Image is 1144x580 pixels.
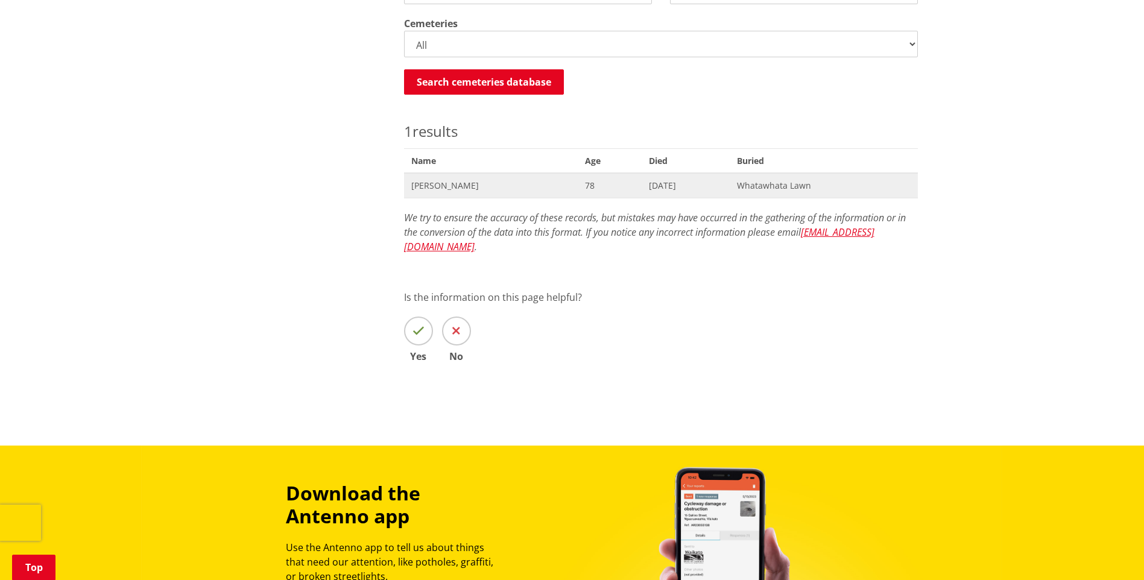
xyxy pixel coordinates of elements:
[404,16,458,31] label: Cemeteries
[286,482,504,528] h3: Download the Antenno app
[404,211,906,253] em: We try to ensure the accuracy of these records, but mistakes may have occurred in the gathering o...
[585,180,634,192] span: 78
[404,173,918,198] a: [PERSON_NAME] 78 [DATE] Whatawhata Lawn
[442,351,471,361] span: No
[404,69,564,95] button: Search cemeteries database
[578,148,642,173] span: Age
[404,148,578,173] span: Name
[642,148,730,173] span: Died
[730,148,918,173] span: Buried
[12,555,55,580] a: Top
[411,180,570,192] span: [PERSON_NAME]
[649,180,722,192] span: [DATE]
[404,290,918,304] p: Is the information on this page helpful?
[404,121,918,142] p: results
[1089,529,1132,573] iframe: Messenger Launcher
[404,351,433,361] span: Yes
[404,121,412,141] span: 1
[404,225,874,253] a: [EMAIL_ADDRESS][DOMAIN_NAME]
[737,180,911,192] span: Whatawhata Lawn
